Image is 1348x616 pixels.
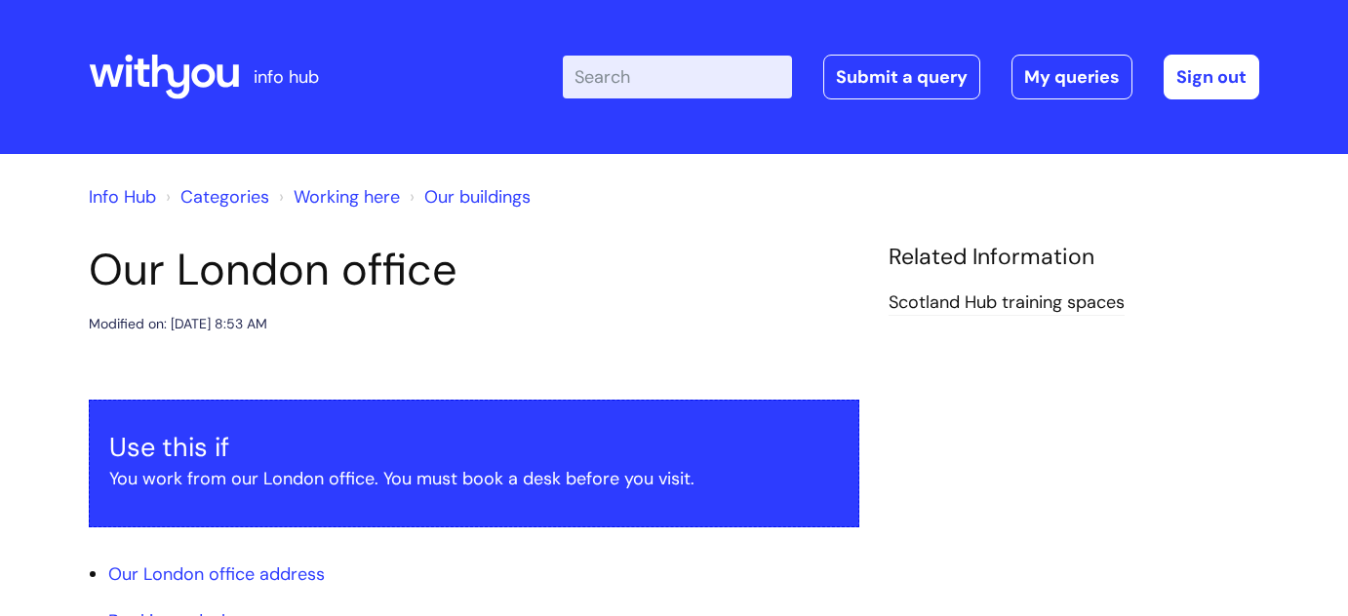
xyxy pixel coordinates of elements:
a: Categories [180,185,269,209]
li: Solution home [161,181,269,212]
a: Our buildings [424,185,531,209]
input: Search [563,56,792,98]
li: Working here [274,181,400,212]
div: | - [563,55,1259,99]
a: My queries [1011,55,1132,99]
p: info hub [254,61,319,93]
li: Our buildings [405,181,531,212]
a: Scotland Hub training spaces [889,290,1125,316]
p: You work from our London office. You must book a desk before you visit. [109,463,839,494]
a: Submit a query [823,55,980,99]
a: Info Hub [89,185,156,209]
h1: Our London office [89,244,859,296]
a: Sign out [1164,55,1259,99]
h3: Use this if [109,432,839,463]
div: Modified on: [DATE] 8:53 AM [89,312,267,336]
h4: Related Information [889,244,1259,271]
a: Working here [294,185,400,209]
a: Our London office address [108,562,325,586]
